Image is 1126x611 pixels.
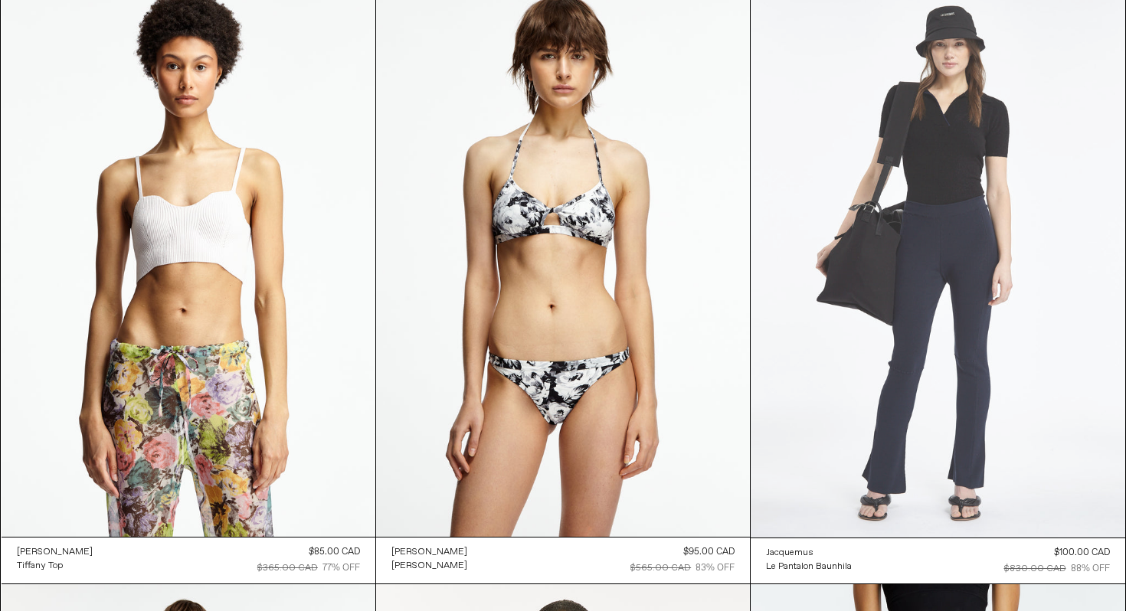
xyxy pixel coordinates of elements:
div: Tiffany Top [17,560,63,573]
div: $365.00 CAD [257,561,318,575]
div: $85.00 CAD [309,545,360,559]
a: [PERSON_NAME] [17,545,93,559]
div: 77% OFF [322,561,360,575]
div: 88% OFF [1071,562,1110,576]
a: [PERSON_NAME] [391,545,467,559]
div: [PERSON_NAME] [391,546,467,559]
a: [PERSON_NAME] [391,559,467,573]
div: Le Pantalon Baunhila [766,560,852,573]
div: [PERSON_NAME] [391,560,467,573]
div: $95.00 CAD [683,545,735,559]
div: $100.00 CAD [1054,546,1110,560]
div: $830.00 CAD [1004,562,1066,576]
a: Jacquemus [766,546,852,560]
a: Tiffany Top [17,559,93,573]
div: $565.00 CAD [630,561,691,575]
a: Le Pantalon Baunhila [766,560,852,573]
div: [PERSON_NAME] [17,546,93,559]
div: Jacquemus [766,547,813,560]
div: 83% OFF [696,561,735,575]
